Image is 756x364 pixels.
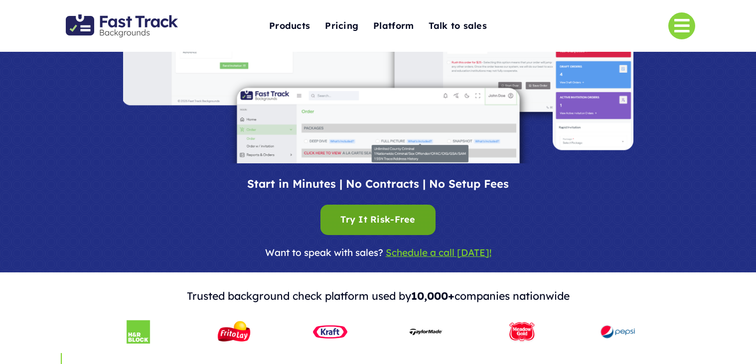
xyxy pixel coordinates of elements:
nav: One Page [219,1,537,51]
span: Pricing [325,18,358,34]
span: companies nationwide [454,289,570,302]
a: Try It Risk-Free [320,205,435,235]
b: 10,000+ [411,289,454,302]
img: pepsilfg [599,313,636,351]
img: fritolrg [215,313,253,351]
span: Platform [373,18,414,34]
img: Fast Track Backgrounds Logo [66,14,178,37]
a: Link to # [668,12,695,39]
a: Fast Track Backgrounds Logo [66,13,178,24]
span: Start in Minutes | No Contracts | No Setup Fees [247,177,509,191]
a: Schedule a call [DATE]! [386,246,491,258]
span: Talk to sales [429,18,487,34]
a: Platform [373,15,414,37]
span: Trusted background check platform used by [187,289,411,302]
span: Want to speak with sales? [265,246,383,258]
img: taylorlrg [407,313,445,351]
img: meadowlrg [503,313,541,351]
img: kraft-lrg [311,313,349,351]
a: Talk to sales [429,15,487,37]
span: Products [269,18,310,34]
a: Pricing [325,15,358,37]
img: hrlrg [120,313,157,351]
